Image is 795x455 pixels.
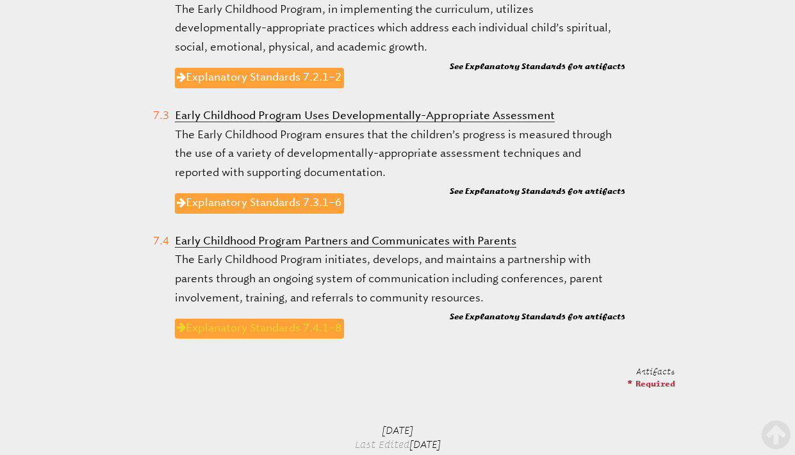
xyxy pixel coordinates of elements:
span: [DATE] [382,425,413,436]
b: See Explanatory Standards for artifacts [450,312,625,321]
a: Explanatory Standards 7.4.1–8 [175,319,344,339]
b: Early Childhood Program Partners and Communicates with Parents [175,234,516,247]
a: Explanatory Standards 7.2.1–2 [175,68,344,88]
p: The Early Childhood Program initiates, develops, and maintains a partnership with parents through... [175,250,626,307]
b: See Explanatory Standards for artifacts [450,186,625,196]
b: Early Childhood Program Uses Developmentally-Appropriate Assessment [175,109,555,122]
p: The Early Childhood Program ensures that the children’s progress is measured through the use of a... [175,125,626,182]
span: * Required [627,379,675,388]
span: Artifacts [636,367,675,376]
a: Explanatory Standards 7.3.1–6 [175,193,344,214]
span: [DATE] [409,439,441,451]
b: See Explanatory Standards for artifacts [450,61,625,71]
